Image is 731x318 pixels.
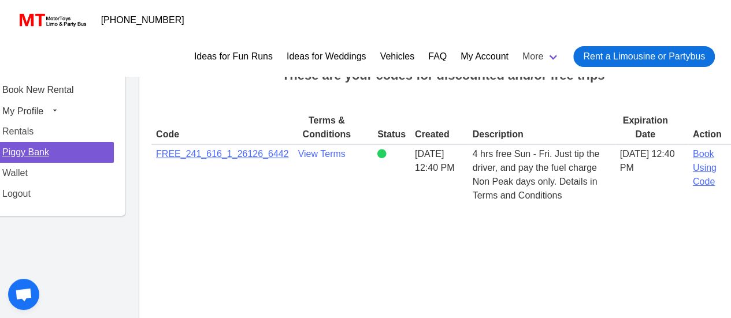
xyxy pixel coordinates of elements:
[693,149,717,186] span: Book Using Code
[573,46,715,67] a: Rent a Limousine or Partybus
[583,50,705,63] span: Rent a Limousine or Partybus
[380,50,414,63] a: Vehicles
[156,149,289,159] span: FREE_241_616_1_26126_6442
[8,279,39,310] a: Open chat
[415,128,463,141] div: Created
[619,149,674,173] span: [DATE] 12:40 PM
[428,50,447,63] a: FAQ
[472,128,610,141] div: Description
[461,50,509,63] a: My Account
[415,149,454,173] span: [DATE] 12:40 PM
[472,149,599,200] span: 4 hrs free Sun - Fri. Just tip the driver, and pay the fuel charge Non Peak days only. Details in...
[156,128,289,141] div: Code
[619,114,683,141] div: Expiration Date
[287,50,366,63] a: Ideas for Weddings
[298,114,368,141] div: Terms & Conditions
[298,149,346,159] a: View Terms
[94,9,191,32] a: [PHONE_NUMBER]
[377,128,406,141] div: Status
[16,12,87,28] img: MotorToys Logo
[693,128,730,141] div: Action
[2,106,43,115] span: My Profile
[194,50,273,63] a: Ideas for Fun Runs
[515,42,566,72] a: More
